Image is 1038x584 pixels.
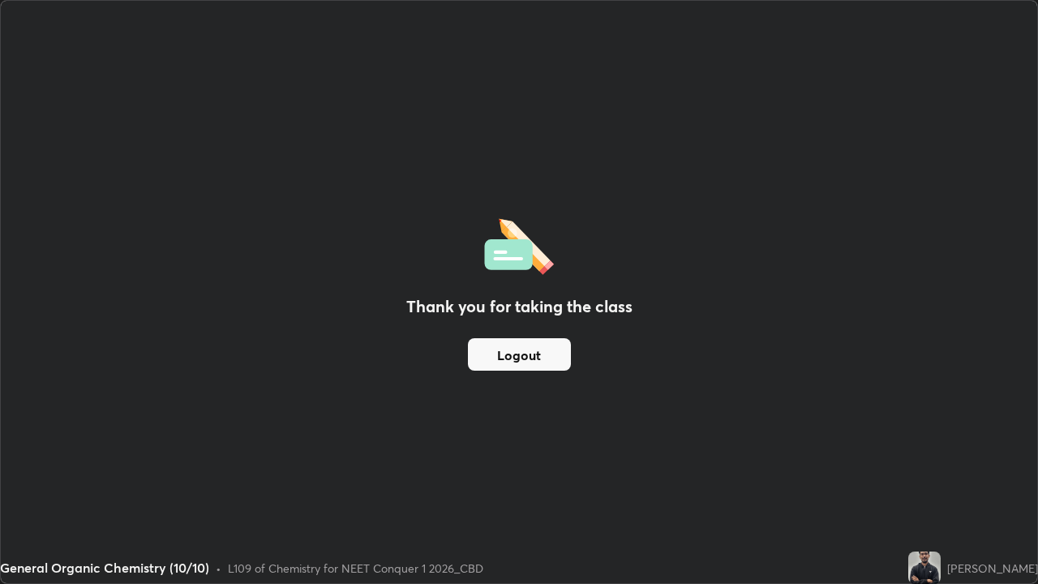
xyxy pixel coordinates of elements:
[484,213,554,275] img: offlineFeedback.1438e8b3.svg
[228,560,483,577] div: L109 of Chemistry for NEET Conquer 1 2026_CBD
[216,560,221,577] div: •
[406,294,633,319] h2: Thank you for taking the class
[468,338,571,371] button: Logout
[908,552,941,584] img: 213def5e5dbf4e79a6b4beccebb68028.jpg
[947,560,1038,577] div: [PERSON_NAME]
